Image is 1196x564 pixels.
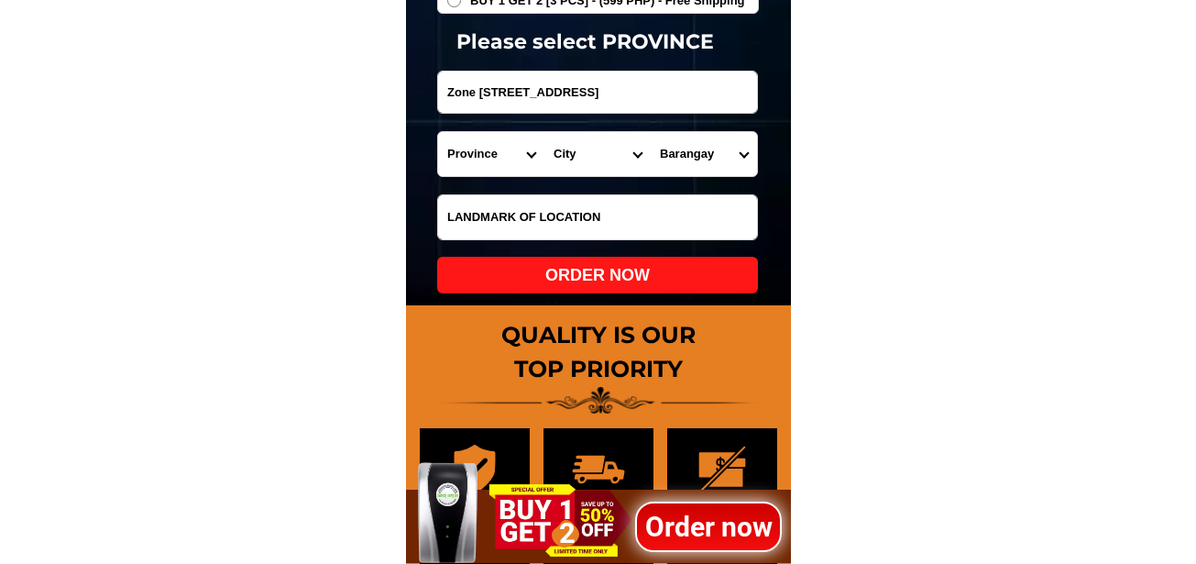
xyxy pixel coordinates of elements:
h1: Order now [634,505,781,547]
h1: Please select PROVINCE [393,27,778,57]
select: Select district [544,132,651,176]
select: Select commune [651,132,757,176]
div: ORDER NOW [437,263,758,288]
select: Select province [438,132,544,176]
input: Input address [438,72,757,113]
span: 2 [559,516,576,550]
input: Input LANDMARKOFLOCATION [438,195,757,239]
h1: QUALITY IS OUR TOP PRIORITY [406,318,791,387]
